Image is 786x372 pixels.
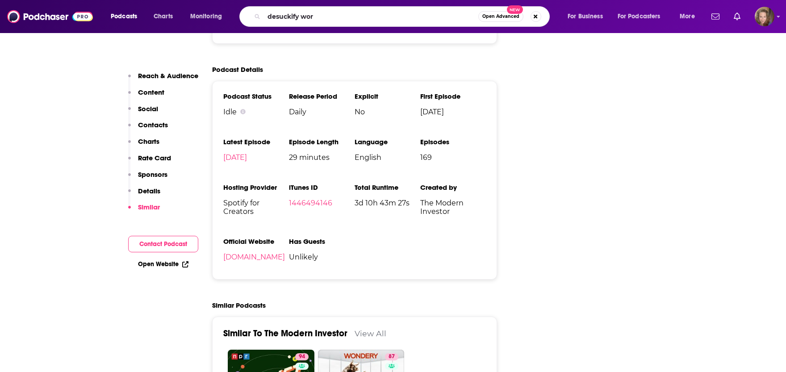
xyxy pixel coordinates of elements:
[128,236,198,252] button: Contact Podcast
[295,353,309,360] a: 94
[138,137,159,146] p: Charts
[128,137,159,154] button: Charts
[385,353,398,360] a: 87
[755,7,774,26] span: Logged in as smcclure267
[128,121,168,137] button: Contacts
[355,183,420,192] h3: Total Runtime
[355,153,420,162] span: English
[680,10,695,23] span: More
[190,10,222,23] span: Monitoring
[128,187,160,203] button: Details
[184,9,234,24] button: open menu
[138,121,168,129] p: Contacts
[355,92,420,100] h3: Explicit
[673,9,706,24] button: open menu
[223,138,289,146] h3: Latest Episode
[138,187,160,195] p: Details
[148,9,178,24] a: Charts
[568,10,603,23] span: For Business
[755,7,774,26] img: User Profile
[264,9,478,24] input: Search podcasts, credits, & more...
[420,199,486,216] span: The Modern Investor
[420,138,486,146] h3: Episodes
[128,170,167,187] button: Sponsors
[612,9,673,24] button: open menu
[289,183,355,192] h3: iTunes ID
[708,9,723,24] a: Show notifications dropdown
[138,260,188,268] a: Open Website
[223,199,289,216] span: Spotify for Creators
[289,108,355,116] span: Daily
[128,203,160,219] button: Similar
[289,153,355,162] span: 29 minutes
[223,183,289,192] h3: Hosting Provider
[289,253,355,261] span: Unlikely
[154,10,173,23] span: Charts
[420,153,486,162] span: 169
[212,301,266,309] h2: Similar Podcasts
[618,10,661,23] span: For Podcasters
[105,9,149,24] button: open menu
[355,199,420,207] span: 3d 10h 43m 27s
[289,199,332,207] a: 1446494146
[223,237,289,246] h3: Official Website
[289,92,355,100] h3: Release Period
[111,10,137,23] span: Podcasts
[212,65,263,74] h2: Podcast Details
[223,153,247,162] a: [DATE]
[248,6,558,27] div: Search podcasts, credits, & more...
[138,203,160,211] p: Similar
[755,7,774,26] button: Show profile menu
[223,108,289,116] div: Idle
[223,92,289,100] h3: Podcast Status
[730,9,744,24] a: Show notifications dropdown
[223,328,347,339] a: Similar To The Modern Investor
[138,154,171,162] p: Rate Card
[420,183,486,192] h3: Created by
[128,88,164,104] button: Content
[128,154,171,170] button: Rate Card
[482,14,519,19] span: Open Advanced
[128,71,198,88] button: Reach & Audience
[223,253,285,261] a: [DOMAIN_NAME]
[128,104,158,121] button: Social
[138,88,164,96] p: Content
[355,329,386,338] a: View All
[420,108,486,116] span: [DATE]
[138,104,158,113] p: Social
[355,108,420,116] span: No
[299,352,305,361] span: 94
[420,92,486,100] h3: First Episode
[507,5,523,14] span: New
[138,71,198,80] p: Reach & Audience
[7,8,93,25] img: Podchaser - Follow, Share and Rate Podcasts
[138,170,167,179] p: Sponsors
[389,352,395,361] span: 87
[561,9,614,24] button: open menu
[478,11,523,22] button: Open AdvancedNew
[355,138,420,146] h3: Language
[289,138,355,146] h3: Episode Length
[289,237,355,246] h3: Has Guests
